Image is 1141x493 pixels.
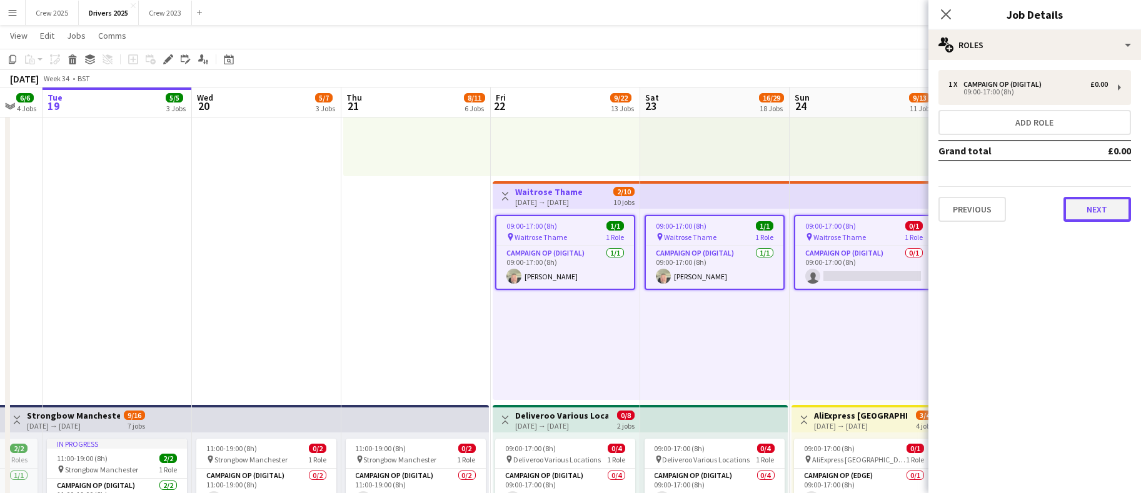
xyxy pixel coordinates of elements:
[494,99,506,113] span: 22
[495,215,635,290] app-job-card: 09:00-17:00 (8h)1/1 Waitrose Thame1 RoleCampaign Op (Digital)1/109:00-17:00 (8h)[PERSON_NAME]
[308,455,326,464] span: 1 Role
[805,221,856,231] span: 09:00-17:00 (8h)
[607,455,625,464] span: 1 Role
[17,104,36,113] div: 4 Jobs
[755,232,773,242] span: 1 Role
[346,92,362,103] span: Thu
[1063,197,1131,222] button: Next
[804,444,855,453] span: 09:00-17:00 (8h)
[195,99,213,113] span: 20
[910,104,933,113] div: 11 Jobs
[928,6,1141,22] h3: Job Details
[664,232,716,242] span: Waitrose Thame
[464,93,485,102] span: 8/11
[458,455,476,464] span: 1 Role
[617,411,635,420] span: 0/8
[197,92,213,103] span: Wed
[6,455,28,464] span: 2 Roles
[656,221,706,231] span: 09:00-17:00 (8h)
[166,93,183,102] span: 5/5
[206,444,257,453] span: 11:00-19:00 (8h)
[794,215,934,290] app-job-card: 09:00-17:00 (8h)0/1 Waitrose Thame1 RoleCampaign Op (Digital)0/109:00-17:00 (8h)
[46,99,63,113] span: 19
[948,89,1108,95] div: 09:00-17:00 (8h)
[496,92,506,103] span: Fri
[813,232,866,242] span: Waitrose Thame
[166,104,186,113] div: 3 Jobs
[27,410,120,421] h3: Strongbow Manchester
[26,1,79,25] button: Crew 2025
[10,72,39,85] div: [DATE]
[16,93,34,102] span: 6/6
[655,444,705,453] span: 09:00-17:00 (8h)
[93,27,131,44] a: Comms
[41,74,73,83] span: Week 34
[760,104,783,113] div: 18 Jobs
[916,411,933,420] span: 3/4
[938,197,1006,222] button: Previous
[948,80,963,89] div: 1 x
[795,246,933,289] app-card-role: Campaign Op (Digital)0/109:00-17:00 (8h)
[40,30,54,41] span: Edit
[35,27,59,44] a: Edit
[814,421,907,431] div: [DATE] → [DATE]
[814,410,907,421] h3: AliExpress [GEOGRAPHIC_DATA]
[315,93,333,102] span: 5/7
[643,99,659,113] span: 23
[663,455,750,464] span: Deliveroo Various Locations
[916,420,933,431] div: 4 jobs
[610,93,631,102] span: 9/22
[613,187,635,196] span: 2/10
[606,221,624,231] span: 1/1
[905,232,923,242] span: 1 Role
[757,444,775,453] span: 0/4
[356,444,406,453] span: 11:00-19:00 (8h)
[909,93,930,102] span: 9/13
[62,27,91,44] a: Jobs
[506,221,557,231] span: 09:00-17:00 (8h)
[128,420,145,431] div: 7 jobs
[608,444,625,453] span: 0/4
[963,80,1047,89] div: Campaign Op (Digital)
[907,444,924,453] span: 0/1
[10,444,28,453] span: 2/2
[938,110,1131,135] button: Add role
[47,439,187,449] div: In progress
[139,1,192,25] button: Crew 2023
[515,410,608,421] h3: Deliveroo Various Locations
[98,30,126,41] span: Comms
[611,104,634,113] div: 13 Jobs
[465,104,485,113] div: 6 Jobs
[812,455,906,464] span: AliExpress [GEOGRAPHIC_DATA]
[79,1,139,25] button: Drivers 2025
[515,197,583,207] div: [DATE] → [DATE]
[57,454,108,463] span: 11:00-19:00 (8h)
[309,444,326,453] span: 0/2
[906,455,924,464] span: 1 Role
[364,455,437,464] span: Strongbow Manchester
[938,141,1072,161] td: Grand total
[48,92,63,103] span: Tue
[1072,141,1131,161] td: £0.00
[159,465,177,474] span: 1 Role
[759,93,784,102] span: 16/29
[515,232,567,242] span: Waitrose Thame
[795,92,810,103] span: Sun
[10,30,28,41] span: View
[756,455,775,464] span: 1 Role
[27,421,120,431] div: [DATE] → [DATE]
[159,454,177,463] span: 2/2
[65,465,138,474] span: Strongbow Manchester
[928,30,1141,60] div: Roles
[645,215,785,290] app-job-card: 09:00-17:00 (8h)1/1 Waitrose Thame1 RoleCampaign Op (Digital)1/109:00-17:00 (8h)[PERSON_NAME]
[513,455,601,464] span: Deliveroo Various Locations
[793,99,810,113] span: 24
[124,411,145,420] span: 9/16
[5,27,33,44] a: View
[515,421,608,431] div: [DATE] → [DATE]
[505,444,556,453] span: 09:00-17:00 (8h)
[613,196,635,207] div: 10 jobs
[214,455,288,464] span: Strongbow Manchester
